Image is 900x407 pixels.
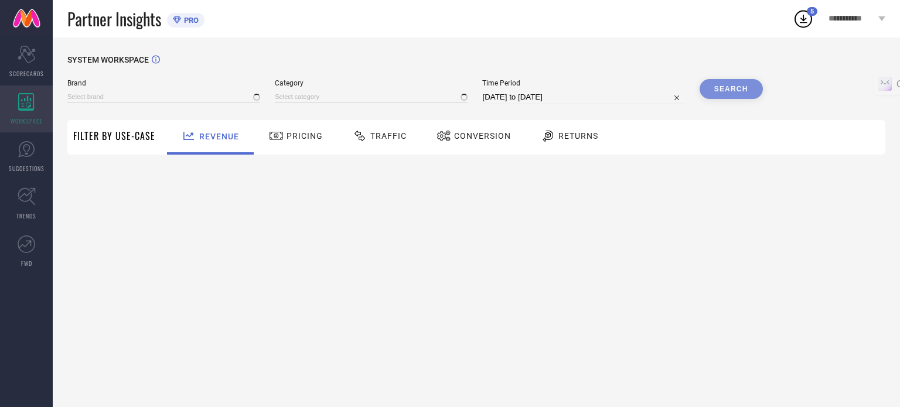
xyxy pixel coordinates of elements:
[73,129,155,143] span: Filter By Use-Case
[67,7,161,31] span: Partner Insights
[810,8,814,15] span: 5
[558,131,598,141] span: Returns
[793,8,814,29] div: Open download list
[16,211,36,220] span: TRENDS
[454,131,511,141] span: Conversion
[11,117,43,125] span: WORKSPACE
[275,91,468,103] input: Select category
[9,69,44,78] span: SCORECARDS
[67,55,149,64] span: SYSTEM WORKSPACE
[287,131,323,141] span: Pricing
[482,90,684,104] input: Select time period
[370,131,407,141] span: Traffic
[67,91,260,103] input: Select brand
[9,164,45,173] span: SUGGESTIONS
[199,132,239,141] span: Revenue
[275,79,468,87] span: Category
[67,79,260,87] span: Brand
[21,259,32,268] span: FWD
[181,16,199,25] span: PRO
[482,79,684,87] span: Time Period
